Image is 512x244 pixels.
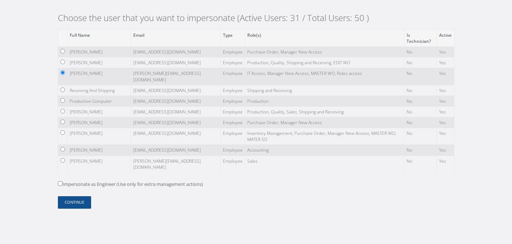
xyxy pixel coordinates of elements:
input: Impersonate as Engineer (Use only for extra management actions) [58,181,63,186]
td: Yes [437,57,454,68]
td: Yes [437,156,454,172]
label: Impersonate as Engineer (Use only for extra management actions) [58,181,203,188]
td: IT Access, Manager New Access, MASTER WO, Roles access [245,68,404,85]
td: Purchase Order, Manager New Access [245,47,404,57]
td: [PERSON_NAME] [67,156,131,172]
td: Yes [437,106,454,117]
td: [PERSON_NAME] [67,57,131,68]
th: Full Name [67,30,131,46]
td: Employee [220,106,245,117]
td: Yes [437,145,454,156]
h2: Choose the user that you want to impersonate (Active Users: 31 / Total Users: 50 ) [58,13,454,23]
td: No [404,106,437,117]
td: [EMAIL_ADDRESS][DOMAIN_NAME] [131,85,220,96]
td: [PERSON_NAME] [67,47,131,57]
td: Yes [437,96,454,106]
th: Type [220,30,245,46]
td: [EMAIL_ADDRESS][DOMAIN_NAME] [131,117,220,128]
td: Employee [220,145,245,156]
th: Role(s) [245,30,404,46]
td: Production, Quality, Sales, Shipping and Receiving [245,106,404,117]
th: Email [131,30,220,46]
td: No [404,96,437,106]
td: [PERSON_NAME] [67,145,131,156]
td: Yes [437,85,454,96]
td: [EMAIL_ADDRESS][DOMAIN_NAME] [131,145,220,156]
td: Yes [437,47,454,57]
td: No [404,145,437,156]
td: No [404,117,437,128]
td: [EMAIL_ADDRESS][DOMAIN_NAME] [131,128,220,145]
td: [EMAIL_ADDRESS][DOMAIN_NAME] [131,47,220,57]
td: Employee [220,128,245,145]
td: Production [245,96,404,106]
td: Purchase Order, Manager New Access [245,117,404,128]
td: No [404,85,437,96]
td: Employee [220,68,245,85]
td: No [404,47,437,57]
td: Yes [437,68,454,85]
td: [PERSON_NAME] [67,117,131,128]
td: [PERSON_NAME][EMAIL_ADDRESS][DOMAIN_NAME] [131,156,220,172]
td: Production Computer [67,96,131,106]
td: Receiving And Shipping [67,85,131,96]
td: Production, Quality, Shipping and Receiving, EDIT WO [245,57,404,68]
td: Employee [220,117,245,128]
td: Shipping and Receiving [245,85,404,96]
td: [PERSON_NAME][EMAIL_ADDRESS][DOMAIN_NAME] [131,68,220,85]
td: [PERSON_NAME] [67,68,131,85]
td: [EMAIL_ADDRESS][DOMAIN_NAME] [131,106,220,117]
td: Employee [220,156,245,172]
td: [PERSON_NAME] [67,128,131,145]
td: Inventory Management, Purchase Order, Manager New Access, MASTER WO, MATER SO [245,128,404,145]
th: Active [437,30,454,46]
td: Sales [245,156,404,172]
td: Yes [437,128,454,145]
td: Employee [220,96,245,106]
td: [EMAIL_ADDRESS][DOMAIN_NAME] [131,57,220,68]
td: Yes [437,117,454,128]
td: Employee [220,57,245,68]
td: Employee [220,47,245,57]
button: Continue [58,196,91,209]
td: Employee [220,85,245,96]
td: Accounting [245,145,404,156]
th: Is Technician? [404,30,437,46]
td: [PERSON_NAME] [67,106,131,117]
td: No [404,57,437,68]
td: No [404,156,437,172]
td: No [404,128,437,145]
td: [EMAIL_ADDRESS][DOMAIN_NAME] [131,96,220,106]
td: No [404,68,437,85]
